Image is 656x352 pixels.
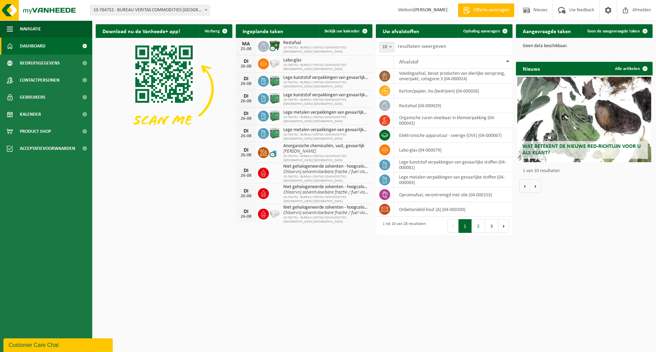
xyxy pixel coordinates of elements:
div: 26-08 [239,82,253,86]
td: karton/papier, los (bedrijven) (04-000026) [394,84,512,98]
span: 10-764752 - BUREAU VERITAS COMMODITIES [GEOGRAPHIC_DATA] [GEOGRAPHIC_DATA] [283,115,369,124]
span: 10-764752 - BUREAU VERITAS COMMODITIES [GEOGRAPHIC_DATA] [GEOGRAPHIC_DATA] [283,216,369,224]
div: 26-08 [239,64,253,69]
strong: [PERSON_NAME] [413,8,448,13]
div: 25-08 [239,47,253,52]
img: PB-HB-1400-HPE-GN-11 [269,109,281,122]
h2: Nieuws [516,62,547,75]
img: PB-LB-0680-HPE-GY-02 [269,57,281,69]
td: voedingsafval, bevat producten van dierlijke oorsprong, onverpakt, categorie 3 (04-000024) [394,69,512,84]
span: Niet gehalogeneerde solventen - hoogcalorisch in kleinverpakking [283,164,369,169]
span: 10-764752 - BUREAU VERITAS COMMODITIES [GEOGRAPHIC_DATA] [GEOGRAPHIC_DATA] [283,175,369,183]
i: Chloorvrij solventvloeibare fractie / fuel vloeibaar [283,210,377,215]
span: 10-764752 - BUREAU VERITAS COMMODITIES ANTWERP NV - ANTWERPEN [90,5,210,15]
button: Vorige [519,179,530,193]
a: Alle artikelen [610,62,652,75]
iframe: chat widget [3,337,114,352]
img: PB-HB-1400-HPE-GN-11 [269,74,281,87]
img: PB-HB-1400-HPE-GN-11 [269,127,281,139]
span: Kalender [20,106,41,123]
td: labo-glas (04-000079) [394,143,512,157]
h2: Aangevraagde taken [516,24,578,38]
p: 1 van 10 resultaten [523,169,649,173]
button: Verberg [199,24,232,38]
span: Lege metalen verpakkingen van gevaarlijke stoffen [283,110,369,115]
img: PB-HB-1400-HPE-GN-11 [269,92,281,104]
div: DI [239,147,253,153]
span: Lege metalen verpakkingen van gevaarlijke stoffen [283,127,369,133]
div: 1 tot 10 van 28 resultaten [379,219,426,234]
img: LP-OT-00060-CU [269,146,281,158]
span: Wat betekent de nieuwe RED-richtlijn voor u als klant? [522,144,641,156]
span: 10-764752 - BUREAU VERITAS COMMODITIES ANTWERP NV - ANTWERPEN [91,5,209,15]
p: Geen data beschikbaar. [523,44,646,48]
a: Wat betekent de nieuwe RED-richtlijn voor u als klant? [517,77,651,162]
div: 26-08 [239,194,253,199]
span: Labo-glas [283,58,369,63]
div: 26-08 [239,134,253,139]
i: Chloorvrij solventvloeibare fractie / fuel vloeibaar [283,190,377,195]
button: Previous [448,219,459,233]
span: Navigatie [20,20,41,38]
span: Niet gehalogeneerde solventen - hoogcalorisch in kleinverpakking [283,184,369,190]
div: 26-08 [239,173,253,178]
td: lege metalen verpakkingen van gevaarlijke stoffen (04-000083) [394,172,512,187]
div: DI [239,168,253,173]
div: DI [239,188,253,194]
span: 10-764752 - BUREAU VERITAS COMMODITIES [GEOGRAPHIC_DATA] [GEOGRAPHIC_DATA] [283,195,369,203]
span: Bedrijfsgegevens [20,55,60,72]
h2: Download nu de Vanheede+ app! [96,24,187,38]
span: Bekijk uw kalender [325,29,360,33]
span: Verberg [205,29,220,33]
td: onbehandeld hout (A) (04-000200) [394,202,512,217]
button: 3 [485,219,498,233]
div: MA [239,41,253,47]
span: Anorganische chemicaliën, vast, gevaarlijk [283,143,369,149]
td: lege kunststof verpakkingen van gevaarlijke stoffen (04-000081) [394,157,512,172]
button: 1 [459,219,472,233]
span: 10-764752 - BUREAU VERITAS COMMODITIES [GEOGRAPHIC_DATA] [GEOGRAPHIC_DATA] [283,46,369,54]
div: 26-08 [239,99,253,104]
div: DI [239,76,253,82]
span: Dashboard [20,38,45,55]
i: [PERSON_NAME] [283,149,316,154]
label: resultaten weergeven [398,44,446,49]
i: Chloorvrij solventvloeibare fractie / fuel vloeibaar [283,169,377,174]
img: WB-1100-CU [269,40,281,52]
span: Toon de aangevraagde taken [587,29,640,33]
span: 10-764752 - BUREAU VERITAS COMMODITIES [GEOGRAPHIC_DATA] [GEOGRAPHIC_DATA] [283,154,369,163]
a: Offerte aanvragen [458,3,514,17]
div: DI [239,111,253,116]
h2: Uw afvalstoffen [376,24,426,38]
span: Acceptatievoorwaarden [20,140,75,157]
span: Afvalstof [399,59,419,65]
a: Ophaling aanvragen [458,24,512,38]
div: DI [239,128,253,134]
span: 10-764752 - BUREAU VERITAS COMMODITIES [GEOGRAPHIC_DATA] [GEOGRAPHIC_DATA] [283,81,369,89]
span: Offerte aanvragen [472,7,511,14]
span: Lege kunststof verpakkingen van gevaarlijke stoffen [283,93,369,98]
h2: Ingeplande taken [236,24,290,38]
span: Niet gehalogeneerde solventen - hoogcalorisch in kleinverpakking [283,205,369,210]
span: 10-764752 - BUREAU VERITAS COMMODITIES [GEOGRAPHIC_DATA] [GEOGRAPHIC_DATA] [283,98,369,106]
span: Lege kunststof verpakkingen van gevaarlijke stoffen [283,75,369,81]
button: Volgende [530,179,541,193]
a: Toon de aangevraagde taken [582,24,652,38]
span: Ophaling aanvragen [463,29,500,33]
td: elektronische apparatuur - overige (OVE) (04-000067) [394,128,512,143]
div: DI [239,94,253,99]
div: DI [239,209,253,214]
td: restafval (04-000029) [394,98,512,113]
span: 10-764752 - BUREAU VERITAS COMMODITIES [GEOGRAPHIC_DATA] [GEOGRAPHIC_DATA] [283,63,369,71]
span: 10 [380,42,394,52]
span: Gebruikers [20,89,45,106]
span: Restafval [283,40,369,46]
button: Next [498,219,509,233]
img: PB-LB-0680-HPE-GY-02 [269,208,281,219]
a: Bekijk uw kalender [319,24,372,38]
span: Product Shop [20,123,51,140]
td: opruimafval, verontreinigd met olie (04-000153) [394,187,512,202]
div: 26-08 [239,153,253,158]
